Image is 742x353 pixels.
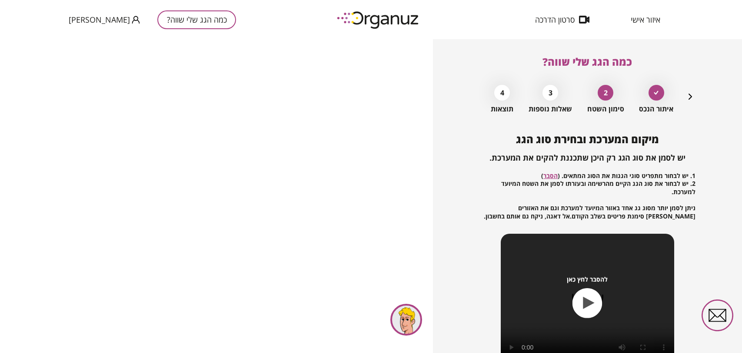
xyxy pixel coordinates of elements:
[587,105,624,113] span: סימון השטח
[491,105,513,113] span: תוצאות
[542,85,558,101] div: 3
[543,171,558,180] a: הסבר
[542,54,632,69] span: כמה הגג שלי שווה?
[489,152,685,163] span: יש לסמן את סוג הגג רק היכן שתכננת להקים את המערכת.
[494,85,510,101] div: 4
[516,132,659,146] span: מיקום המערכת ובחירת סוג הגג
[479,172,695,221] h5: 1. יש לבחור מתפריט סוגי הגגות את הסוג המתאים. ( ) 2. יש לבחור את סוג הגג הקיים מהרשימה ובעזרתו לס...
[598,85,613,101] div: 2
[157,10,236,29] button: כמה הגג שלי שווה?
[631,15,660,24] span: איזור אישי
[618,15,673,24] button: איזור אישי
[331,8,426,32] img: logo
[535,15,575,24] span: סרטון הדרכה
[522,15,602,24] button: סרטון הדרכה
[639,105,673,113] span: איתור הנכס
[529,105,572,113] span: שאלות נוספות
[69,15,130,24] span: [PERSON_NAME]
[69,14,140,25] button: [PERSON_NAME]
[567,276,608,283] span: להסבר לחץ כאן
